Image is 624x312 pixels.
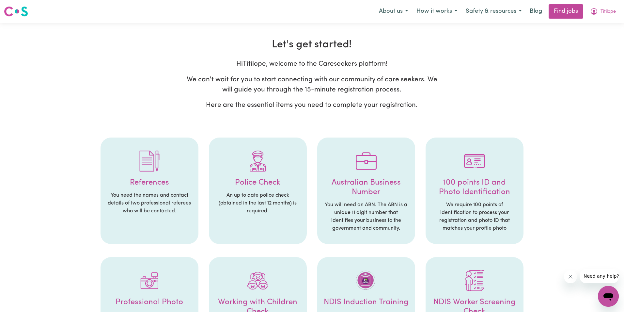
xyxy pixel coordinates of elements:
[412,5,461,18] button: How it works
[432,178,517,197] h4: 100 points ID and Photo Identification
[186,59,438,69] p: Hi Titilope , welcome to the Careseekers platform!
[564,270,577,283] iframe: Close message
[598,286,619,307] iframe: Button to launch messaging window
[324,298,409,307] h4: NDIS Induction Training
[4,5,39,10] span: Need any help?
[586,5,620,18] button: My Account
[107,298,192,307] h4: Professional Photo
[375,5,412,18] button: About us
[186,100,438,110] p: Here are the essential items you need to complete your registration.
[4,4,28,19] a: Careseekers logo
[215,191,300,215] p: An up to date police check (obtained in the last 12 months) is required.
[56,39,568,51] h2: Let's get started!
[432,201,517,232] p: We require 100 points of identification to process your registration and photo ID that matches yo...
[4,6,28,17] img: Careseekers logo
[324,201,409,232] p: You will need an ABN. The ABN is a unique 11 digit number that identifies your business to the go...
[107,191,192,215] p: You need the names and contact details of two professional referees who will be contacted.
[580,269,619,283] iframe: Message from company
[601,8,616,15] span: Titilope
[215,178,300,188] h4: Police Check
[107,178,192,188] h4: References
[186,74,438,95] p: We can't wait for you to start connecting with our community of care seekers. We will guide you t...
[549,4,583,19] a: Find jobs
[324,178,409,197] h4: Australian Business Number
[526,4,546,19] a: Blog
[461,5,526,18] button: Safety & resources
